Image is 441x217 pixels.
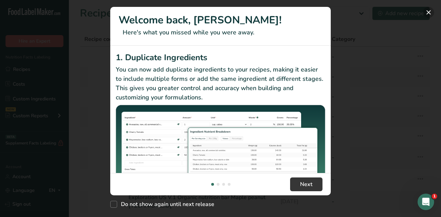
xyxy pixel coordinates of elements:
[418,194,434,210] iframe: Intercom live chat
[116,65,325,102] p: You can now add duplicate ingredients to your recipes, making it easier to include multiple forms...
[116,105,325,183] img: Duplicate Ingredients
[290,177,322,191] button: Next
[300,180,312,188] span: Next
[117,201,214,208] span: Do not show again until next release
[116,51,325,64] h2: 1. Duplicate Ingredients
[119,28,322,37] p: Here's what you missed while you were away.
[432,194,437,199] span: 1
[119,12,322,28] h1: Welcome back, [PERSON_NAME]!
